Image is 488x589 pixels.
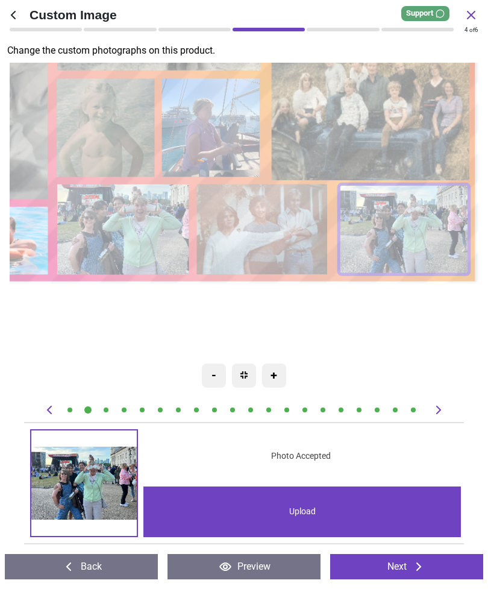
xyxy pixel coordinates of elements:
[202,364,226,388] div: -
[330,554,483,579] button: Next
[167,554,321,579] button: Preview
[465,26,478,34] div: of 6
[7,44,488,57] p: Change the custom photographs on this product.
[271,450,331,462] span: Photo Accepted
[5,554,158,579] button: Back
[262,364,286,388] div: +
[30,6,464,24] span: Custom Image
[240,371,248,379] img: recenter
[143,487,461,537] div: Upload
[401,6,449,21] div: Support
[465,27,468,33] span: 4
